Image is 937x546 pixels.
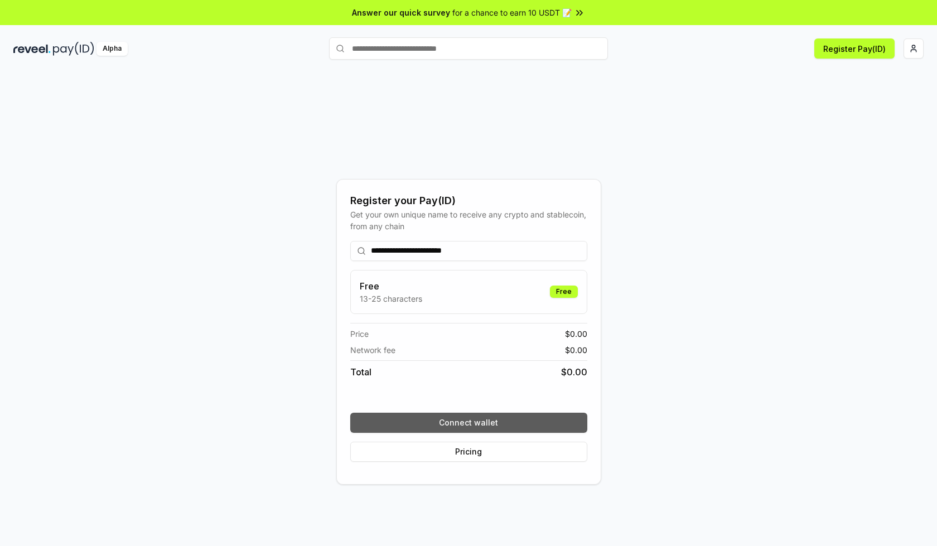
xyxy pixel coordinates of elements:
span: Total [350,365,371,379]
span: for a chance to earn 10 USDT 📝 [452,7,572,18]
div: Get your own unique name to receive any crypto and stablecoin, from any chain [350,209,587,232]
div: Free [550,286,578,298]
button: Connect wallet [350,413,587,433]
div: Alpha [96,42,128,56]
span: $ 0.00 [565,328,587,340]
span: Network fee [350,344,395,356]
button: Pricing [350,442,587,462]
img: reveel_dark [13,42,51,56]
span: Answer our quick survey [352,7,450,18]
p: 13-25 characters [360,293,422,305]
span: Price [350,328,369,340]
div: Register your Pay(ID) [350,193,587,209]
h3: Free [360,279,422,293]
button: Register Pay(ID) [814,38,895,59]
span: $ 0.00 [561,365,587,379]
span: $ 0.00 [565,344,587,356]
img: pay_id [53,42,94,56]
